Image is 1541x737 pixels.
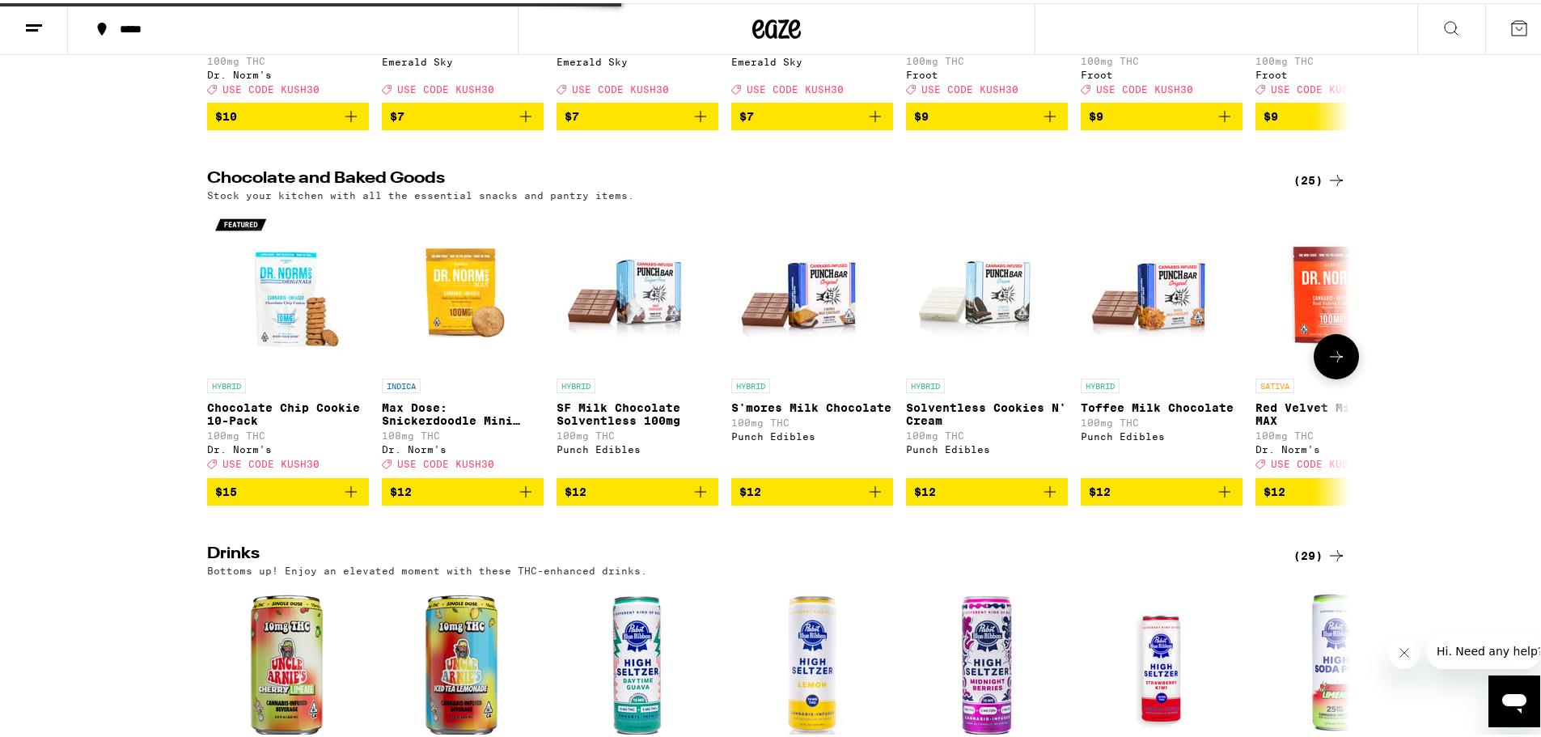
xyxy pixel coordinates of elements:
a: Open page for S'mores Milk Chocolate from Punch Edibles [731,205,893,474]
button: Add to bag [557,100,718,127]
a: (29) [1293,543,1346,562]
a: Open page for SF Milk Chocolate Solventless 100mg from Punch Edibles [557,205,718,474]
button: Add to bag [557,475,718,502]
span: $7 [390,107,404,120]
p: Bottoms up! Enjoy an elevated moment with these THC-enhanced drinks. [207,562,647,573]
span: $12 [565,482,586,495]
p: 100mg THC [557,427,718,438]
span: USE CODE KUSH30 [747,81,844,91]
p: 100mg THC [207,53,369,63]
div: Punch Edibles [731,428,893,438]
img: Dr. Norm's - Red Velvet Mini Cookie MAX [1255,205,1417,367]
img: Punch Edibles - SF Milk Chocolate Solventless 100mg [557,205,718,367]
p: 100mg THC [207,427,369,438]
p: Solventless Cookies N' Cream [906,398,1068,424]
span: USE CODE KUSH30 [572,81,669,91]
p: HYBRID [207,375,246,390]
iframe: Close message [1388,633,1420,666]
span: Hi. Need any help? [10,11,116,24]
button: Add to bag [1255,100,1417,127]
iframe: Message from company [1427,630,1540,666]
p: S'mores Milk Chocolate [731,398,893,411]
p: 100mg THC [906,53,1068,63]
img: Dr. Norm's - Chocolate Chip Cookie 10-Pack [207,205,369,367]
span: $12 [390,482,412,495]
div: Emerald Sky [382,53,544,64]
span: USE CODE KUSH30 [921,81,1018,91]
span: $12 [739,482,761,495]
p: SF Milk Chocolate Solventless 100mg [557,398,718,424]
div: Froot [1081,66,1243,77]
span: $7 [739,107,754,120]
div: Emerald Sky [557,53,718,64]
button: Add to bag [207,100,369,127]
a: Open page for Toffee Milk Chocolate from Punch Edibles [1081,205,1243,474]
span: $7 [565,107,579,120]
p: 100mg THC [1255,427,1417,438]
img: Punch Edibles - Solventless Cookies N' Cream [906,205,1068,367]
p: 100mg THC [731,414,893,425]
a: Open page for Red Velvet Mini Cookie MAX from Dr. Norm's [1255,205,1417,474]
span: $12 [1264,482,1285,495]
span: USE CODE KUSH30 [1271,456,1368,467]
h2: Chocolate and Baked Goods [207,167,1267,187]
span: $12 [914,482,936,495]
span: $9 [1089,107,1103,120]
a: Open page for Chocolate Chip Cookie 10-Pack from Dr. Norm's [207,205,369,474]
p: 100mg THC [1081,414,1243,425]
span: $10 [215,107,237,120]
span: $9 [1264,107,1278,120]
button: Add to bag [382,475,544,502]
a: Open page for Solventless Cookies N' Cream from Punch Edibles [906,205,1068,474]
p: Red Velvet Mini Cookie MAX [1255,398,1417,424]
div: Dr. Norm's [207,66,369,77]
button: Add to bag [906,475,1068,502]
img: Punch Edibles - Toffee Milk Chocolate [1081,205,1243,367]
div: Dr. Norm's [1255,441,1417,451]
div: Dr. Norm's [207,441,369,451]
p: SATIVA [1255,375,1294,390]
img: Dr. Norm's - Max Dose: Snickerdoodle Mini Cookie - Indica [382,205,544,367]
p: 100mg THC [906,427,1068,438]
span: $12 [1089,482,1111,495]
div: Dr. Norm's [382,441,544,451]
span: USE CODE KUSH30 [397,81,494,91]
div: Punch Edibles [557,441,718,451]
button: Add to bag [906,100,1068,127]
span: USE CODE KUSH30 [1096,81,1193,91]
button: Add to bag [731,475,893,502]
button: Add to bag [1081,100,1243,127]
p: Chocolate Chip Cookie 10-Pack [207,398,369,424]
h2: Drinks [207,543,1267,562]
span: $9 [914,107,929,120]
div: Punch Edibles [906,441,1068,451]
span: USE CODE KUSH30 [222,81,320,91]
div: Froot [1255,66,1417,77]
span: USE CODE KUSH30 [1271,81,1368,91]
span: USE CODE KUSH30 [222,456,320,467]
button: Add to bag [382,100,544,127]
button: Add to bag [731,100,893,127]
span: USE CODE KUSH30 [397,456,494,467]
span: $15 [215,482,237,495]
div: Froot [906,66,1068,77]
button: Add to bag [1255,475,1417,502]
p: HYBRID [906,375,945,390]
p: HYBRID [557,375,595,390]
p: INDICA [382,375,421,390]
p: 100mg THC [1081,53,1243,63]
div: Emerald Sky [731,53,893,64]
p: Max Dose: Snickerdoodle Mini Cookie - Indica [382,398,544,424]
p: 100mg THC [1255,53,1417,63]
iframe: Button to launch messaging window [1488,672,1540,724]
p: Toffee Milk Chocolate [1081,398,1243,411]
div: Punch Edibles [1081,428,1243,438]
a: (25) [1293,167,1346,187]
p: HYBRID [1081,375,1120,390]
p: HYBRID [731,375,770,390]
button: Add to bag [1081,475,1243,502]
a: Open page for Max Dose: Snickerdoodle Mini Cookie - Indica from Dr. Norm's [382,205,544,474]
img: Punch Edibles - S'mores Milk Chocolate [731,205,893,367]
